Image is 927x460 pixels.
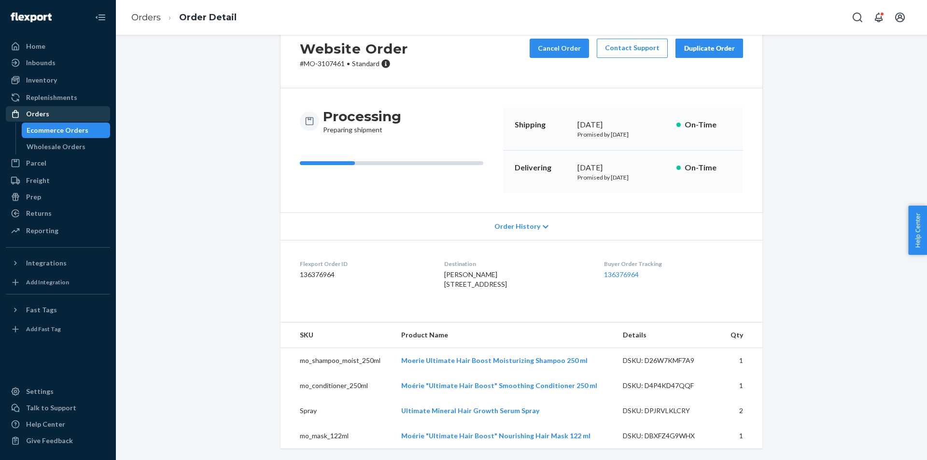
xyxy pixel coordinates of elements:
td: Spray [281,398,393,423]
div: [DATE] [577,119,669,130]
div: [DATE] [577,162,669,173]
span: • [347,59,350,68]
a: Home [6,39,110,54]
p: # MO-3107461 [300,59,408,69]
a: Ultimate Mineral Hair Growth Serum Spray [401,406,539,415]
div: Inbounds [26,58,56,68]
a: Inbounds [6,55,110,70]
a: Moérie "Ultimate Hair Boost" Nourishing Hair Mask 122 ml [401,432,590,440]
h3: Processing [323,108,401,125]
p: Promised by [DATE] [577,130,669,139]
a: Orders [131,12,161,23]
dt: Buyer Order Tracking [604,260,743,268]
img: Flexport logo [11,13,52,22]
span: Order History [494,222,540,231]
a: Prep [6,189,110,205]
div: Integrations [26,258,67,268]
div: Inventory [26,75,57,85]
button: Duplicate Order [675,39,743,58]
span: Standard [352,59,379,68]
td: 1 [721,373,762,398]
dt: Flexport Order ID [300,260,429,268]
div: Returns [26,209,52,218]
th: Qty [721,322,762,348]
button: Give Feedback [6,433,110,448]
a: Add Integration [6,275,110,290]
a: Ecommerce Orders [22,123,111,138]
td: 1 [721,423,762,448]
button: Open account menu [890,8,910,27]
a: Wholesale Orders [22,139,111,154]
th: Product Name [393,322,615,348]
div: Preparing shipment [323,108,401,135]
a: Reporting [6,223,110,238]
div: Reporting [26,226,58,236]
a: Parcel [6,155,110,171]
div: Help Center [26,419,65,429]
span: [PERSON_NAME] [STREET_ADDRESS] [444,270,507,288]
td: 1 [721,348,762,374]
a: Order Detail [179,12,237,23]
a: Talk to Support [6,400,110,416]
a: Moerie Ultimate Hair Boost Moisturizing Shampoo 250 ml [401,356,588,364]
th: SKU [281,322,393,348]
div: Orders [26,109,49,119]
div: Wholesale Orders [27,142,85,152]
div: Home [26,42,45,51]
h2: Website Order [300,39,408,59]
p: On-Time [685,162,731,173]
a: Returns [6,206,110,221]
dd: 136376964 [300,270,429,279]
a: Moérie "Ultimate Hair Boost" Smoothing Conditioner 250 ml [401,381,597,390]
div: Prep [26,192,41,202]
a: Contact Support [597,39,668,58]
button: Integrations [6,255,110,271]
div: Add Integration [26,278,69,286]
a: Orders [6,106,110,122]
div: Talk to Support [26,403,76,413]
div: Replenishments [26,93,77,102]
p: Promised by [DATE] [577,173,669,181]
th: Details [615,322,721,348]
dt: Destination [444,260,588,268]
a: Replenishments [6,90,110,105]
div: Fast Tags [26,305,57,315]
button: Cancel Order [530,39,589,58]
div: Freight [26,176,50,185]
p: Shipping [515,119,570,130]
div: DSKU: DBXFZ4G9WHX [623,431,714,441]
td: mo_shampoo_moist_250ml [281,348,393,374]
div: Add Fast Tag [26,325,61,333]
div: Duplicate Order [684,43,735,53]
p: Delivering [515,162,570,173]
div: Ecommerce Orders [27,125,88,135]
a: Add Fast Tag [6,321,110,337]
a: Inventory [6,72,110,88]
div: Parcel [26,158,46,168]
p: On-Time [685,119,731,130]
a: Settings [6,384,110,399]
div: Give Feedback [26,436,73,446]
div: DSKU: D26W7KMF7A9 [623,356,714,365]
div: DSKU: D4P4KD47QQF [623,381,714,390]
button: Close Navigation [91,8,110,27]
ol: breadcrumbs [124,3,244,32]
a: 136376964 [604,270,639,279]
button: Help Center [908,206,927,255]
div: DSKU: DPJRVLKLCRY [623,406,714,416]
td: 2 [721,398,762,423]
button: Fast Tags [6,302,110,318]
div: Settings [26,387,54,396]
button: Open Search Box [848,8,867,27]
a: Freight [6,173,110,188]
td: mo_conditioner_250ml [281,373,393,398]
a: Help Center [6,417,110,432]
button: Open notifications [869,8,888,27]
td: mo_mask_122ml [281,423,393,448]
